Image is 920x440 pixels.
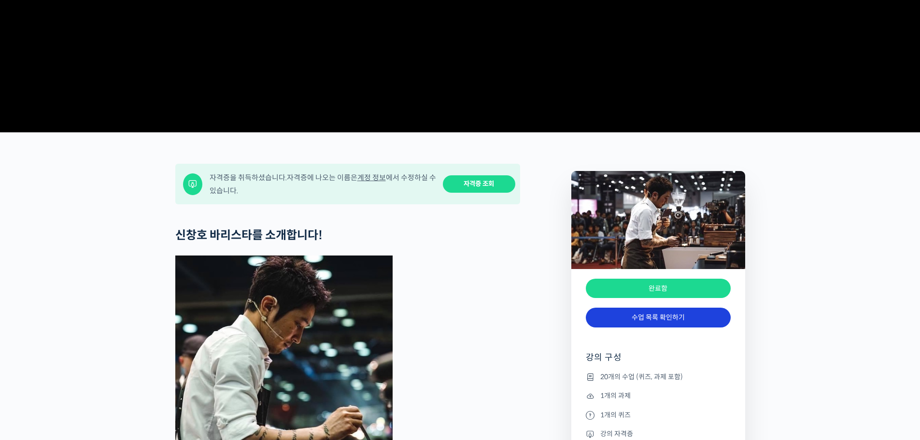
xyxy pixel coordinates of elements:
[443,175,515,193] a: 자격증 조회
[125,306,185,330] a: 설정
[586,409,731,421] li: 1개의 퀴즈
[30,321,36,328] span: 홈
[88,321,100,329] span: 대화
[586,390,731,402] li: 1개의 과제
[586,352,731,371] h4: 강의 구성
[64,306,125,330] a: 대화
[3,306,64,330] a: 홈
[586,308,731,327] a: 수업 목록 확인하기
[586,279,731,298] div: 완료함
[175,228,323,242] strong: 신창호 바리스타를 소개합니다!
[586,428,731,440] li: 강의 자격증
[586,371,731,383] li: 20개의 수업 (퀴즈, 과제 포함)
[357,173,386,182] a: 계정 정보
[210,171,437,197] div: 자격증을 취득하셨습니다. 자격증에 나오는 이름은 에서 수정하실 수 있습니다.
[149,321,161,328] span: 설정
